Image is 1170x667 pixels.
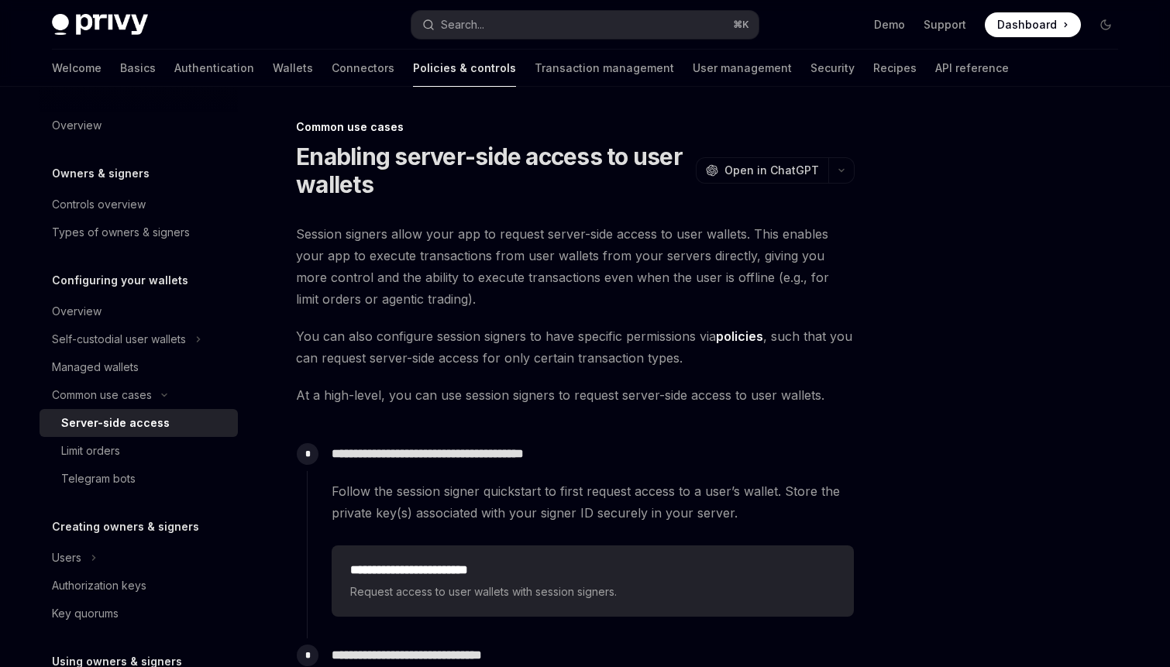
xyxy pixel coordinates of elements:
a: Telegram bots [40,465,238,493]
a: Policies & controls [413,50,516,87]
button: Toggle Self-custodial user wallets section [40,325,238,353]
a: Wallets [273,50,313,87]
h5: Owners & signers [52,164,150,183]
span: Follow the session signer quickstart to first request access to a user’s wallet. Store the privat... [332,480,854,524]
div: Common use cases [296,119,855,135]
span: Request access to user wallets with session signers. [350,583,835,601]
button: Open in ChatGPT [696,157,828,184]
a: Controls overview [40,191,238,218]
a: Support [924,17,966,33]
a: Server-side access [40,409,238,437]
a: Managed wallets [40,353,238,381]
h5: Configuring your wallets [52,271,188,290]
a: Authorization keys [40,572,238,600]
a: Basics [120,50,156,87]
div: Limit orders [61,442,120,460]
a: Transaction management [535,50,674,87]
h5: Creating owners & signers [52,517,199,536]
a: Demo [874,17,905,33]
h1: Enabling server-side access to user wallets [296,143,690,198]
span: Dashboard [997,17,1057,33]
div: Users [52,548,81,567]
a: Security [810,50,855,87]
div: Search... [441,15,484,34]
div: Managed wallets [52,358,139,376]
span: Session signers allow your app to request server-side access to user wallets. This enables your a... [296,223,855,310]
span: At a high-level, you can use session signers to request server-side access to user wallets. [296,384,855,406]
div: Server-side access [61,414,170,432]
span: Open in ChatGPT [724,163,819,178]
span: You can also configure session signers to have specific permissions via , such that you can reque... [296,325,855,369]
a: policies [716,328,763,345]
button: Open search [411,11,759,39]
div: Controls overview [52,195,146,214]
a: Overview [40,112,238,139]
a: Connectors [332,50,394,87]
button: Toggle Users section [40,544,238,572]
a: API reference [935,50,1009,87]
div: Types of owners & signers [52,223,190,242]
a: Dashboard [985,12,1081,37]
div: Telegram bots [61,469,136,488]
div: Self-custodial user wallets [52,330,186,349]
a: Recipes [873,50,917,87]
div: Common use cases [52,386,152,404]
button: Toggle dark mode [1093,12,1118,37]
a: User management [693,50,792,87]
img: dark logo [52,14,148,36]
div: Authorization keys [52,576,146,595]
a: Types of owners & signers [40,218,238,246]
div: Overview [52,302,102,321]
a: Limit orders [40,437,238,465]
button: Toggle Common use cases section [40,381,238,409]
div: Overview [52,116,102,135]
a: Key quorums [40,600,238,627]
a: Welcome [52,50,102,87]
a: Authentication [174,50,254,87]
a: Overview [40,297,238,325]
span: ⌘ K [733,19,749,31]
div: Key quorums [52,604,119,623]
